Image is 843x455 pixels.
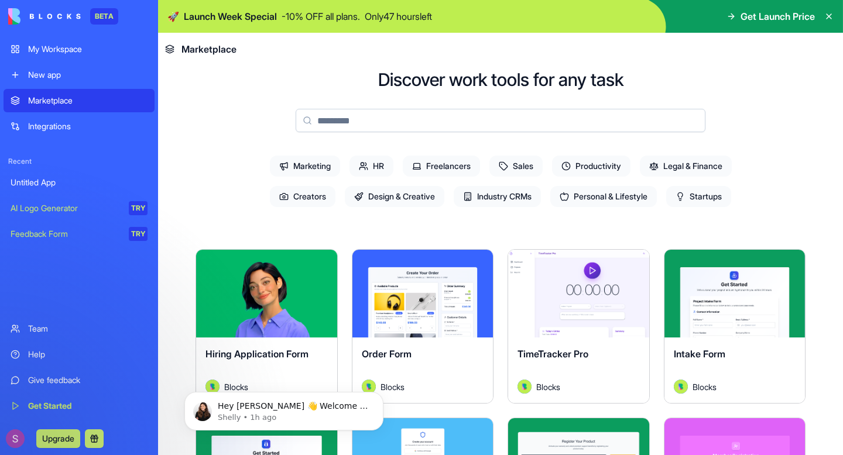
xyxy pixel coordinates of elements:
span: Freelancers [403,156,480,177]
div: TRY [129,201,148,215]
span: Blocks [536,381,560,393]
div: BETA [90,8,118,25]
span: Recent [4,157,155,166]
span: Industry CRMs [454,186,541,207]
span: HR [349,156,393,177]
a: Marketplace [4,89,155,112]
div: Team [28,323,148,335]
span: Personal & Lifestyle [550,186,657,207]
span: Creators [270,186,335,207]
span: Design & Creative [345,186,444,207]
img: Avatar [674,380,688,394]
div: TRY [129,227,148,241]
a: New app [4,63,155,87]
a: Feedback FormTRY [4,222,155,246]
span: Marketplace [181,42,237,56]
p: - 10 % OFF all plans. [282,9,360,23]
a: Help [4,343,155,366]
span: Launch Week Special [184,9,277,23]
a: Upgrade [36,432,80,444]
span: Blocks [693,381,717,393]
iframe: Intercom notifications message [167,367,401,449]
a: Integrations [4,115,155,138]
div: Marketplace [28,95,148,106]
a: Untitled App [4,171,155,194]
img: ACg8ocJTlMJ_ADnFr8iIh1mVz8IMiZ7T9gMTWQQZRVH58f-2tg0Jog=s96-c [6,429,25,448]
span: Legal & Finance [640,156,732,177]
span: Marketing [270,156,340,177]
a: Order FormAvatarBlocks [352,249,494,404]
div: Help [28,349,148,360]
a: Give feedback [4,368,155,392]
div: Give feedback [28,374,148,386]
div: Integrations [28,120,148,132]
a: AI Logo GeneratorTRY [4,197,155,220]
h2: Discover work tools for any task [378,69,623,90]
span: Hiring Application Form [205,348,309,360]
div: Feedback Form [11,228,121,240]
p: Only 47 hours left [365,9,432,23]
div: AI Logo Generator [11,202,121,214]
a: Team [4,317,155,340]
div: My Workspace [28,43,148,55]
span: TimeTracker Pro [518,348,588,360]
span: 🚀 [167,9,179,23]
div: Get Started [28,400,148,412]
span: Startups [666,186,731,207]
a: Hiring Application FormAvatarBlocks [196,249,338,404]
span: Intake Form [674,348,725,360]
img: Avatar [518,380,532,394]
a: TimeTracker ProAvatarBlocks [508,249,650,404]
span: Order Form [362,348,412,360]
a: Intake FormAvatarBlocks [664,249,806,404]
a: My Workspace [4,37,155,61]
div: New app [28,69,148,81]
button: Upgrade [36,429,80,448]
span: Get Launch Price [741,9,815,23]
img: logo [8,8,81,25]
a: BETA [8,8,118,25]
span: Sales [489,156,543,177]
a: Get Started [4,394,155,418]
span: Productivity [552,156,630,177]
div: Untitled App [11,177,148,188]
